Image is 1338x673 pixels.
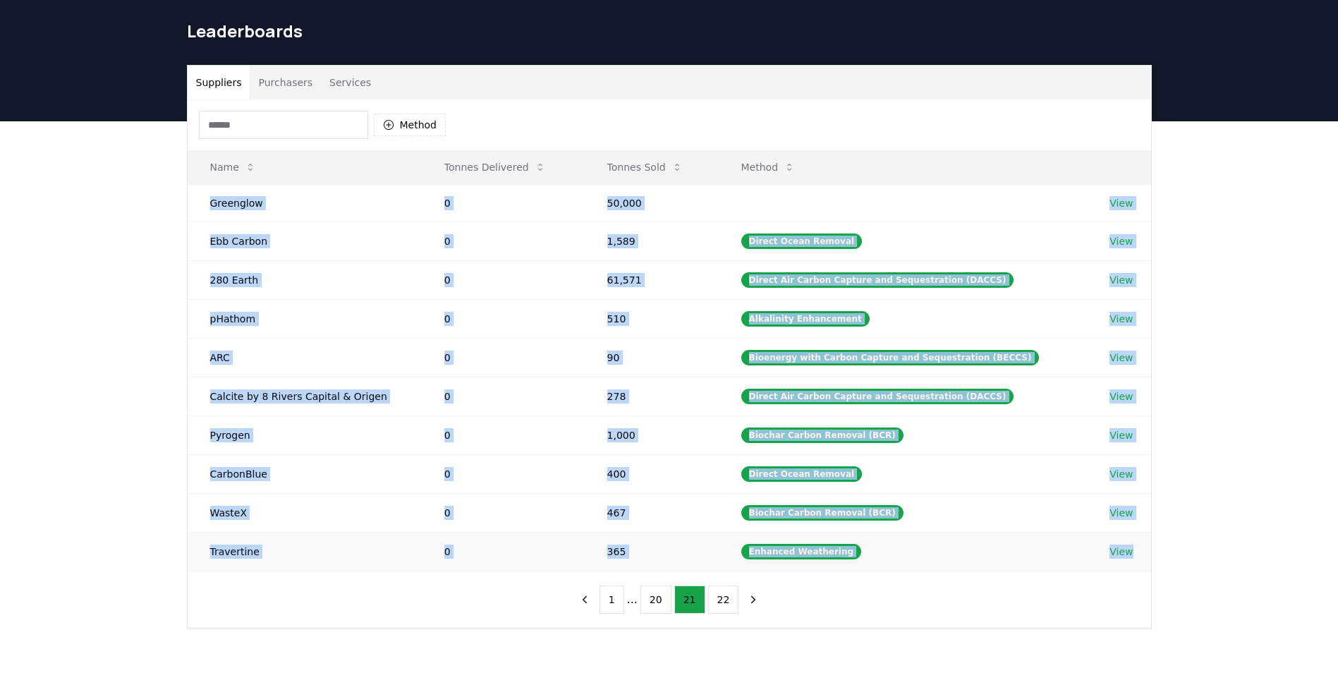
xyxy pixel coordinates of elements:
button: Services [321,66,379,99]
button: Tonnes Sold [596,153,694,181]
div: Direct Air Carbon Capture and Sequestration (DACCS) [741,389,1014,404]
td: 0 [422,377,585,416]
td: Pyrogen [188,416,422,454]
div: Direct Air Carbon Capture and Sequestration (DACCS) [741,272,1014,288]
td: Greenglow [188,184,422,222]
h1: Leaderboards [187,20,1152,42]
div: Biochar Carbon Removal (BCR) [741,505,904,521]
button: Method [730,153,807,181]
button: 1 [600,586,624,614]
td: ARC [188,338,422,377]
button: Name [199,153,267,181]
td: 0 [422,260,585,299]
div: Direct Ocean Removal [741,234,863,249]
div: Bioenergy with Carbon Capture and Sequestration (BECCS) [741,350,1040,365]
td: Travertine [188,532,422,571]
td: Ebb Carbon [188,222,422,260]
td: 467 [585,493,719,532]
td: 0 [422,299,585,338]
div: Alkalinity Enhancement [741,311,870,327]
a: View [1109,196,1133,210]
td: 1,000 [585,416,719,454]
td: 280 Earth [188,260,422,299]
a: View [1109,506,1133,520]
td: 1,589 [585,222,719,260]
button: 22 [708,586,739,614]
div: Enhanced Weathering [741,544,862,559]
td: 50,000 [585,184,719,222]
a: View [1109,428,1133,442]
div: Biochar Carbon Removal (BCR) [741,428,904,443]
td: 0 [422,338,585,377]
td: pHathom [188,299,422,338]
td: 61,571 [585,260,719,299]
td: 0 [422,493,585,532]
td: 0 [422,222,585,260]
td: Calcite by 8 Rivers Capital & Origen [188,377,422,416]
a: View [1109,351,1133,365]
td: WasteX [188,493,422,532]
td: 0 [422,184,585,222]
button: next page [741,586,765,614]
button: Tonnes Delivered [433,153,557,181]
button: Purchasers [250,66,321,99]
button: 21 [674,586,705,614]
button: previous page [573,586,597,614]
a: View [1109,273,1133,287]
td: 0 [422,416,585,454]
td: CarbonBlue [188,454,422,493]
td: 365 [585,532,719,571]
td: 510 [585,299,719,338]
td: 90 [585,338,719,377]
a: View [1109,234,1133,248]
button: Method [374,114,446,136]
a: View [1109,467,1133,481]
td: 278 [585,377,719,416]
button: Suppliers [188,66,250,99]
div: Direct Ocean Removal [741,466,863,482]
td: 0 [422,532,585,571]
td: 400 [585,454,719,493]
button: 20 [640,586,671,614]
a: View [1109,389,1133,404]
a: View [1109,545,1133,559]
a: View [1109,312,1133,326]
td: 0 [422,454,585,493]
li: ... [627,591,638,608]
